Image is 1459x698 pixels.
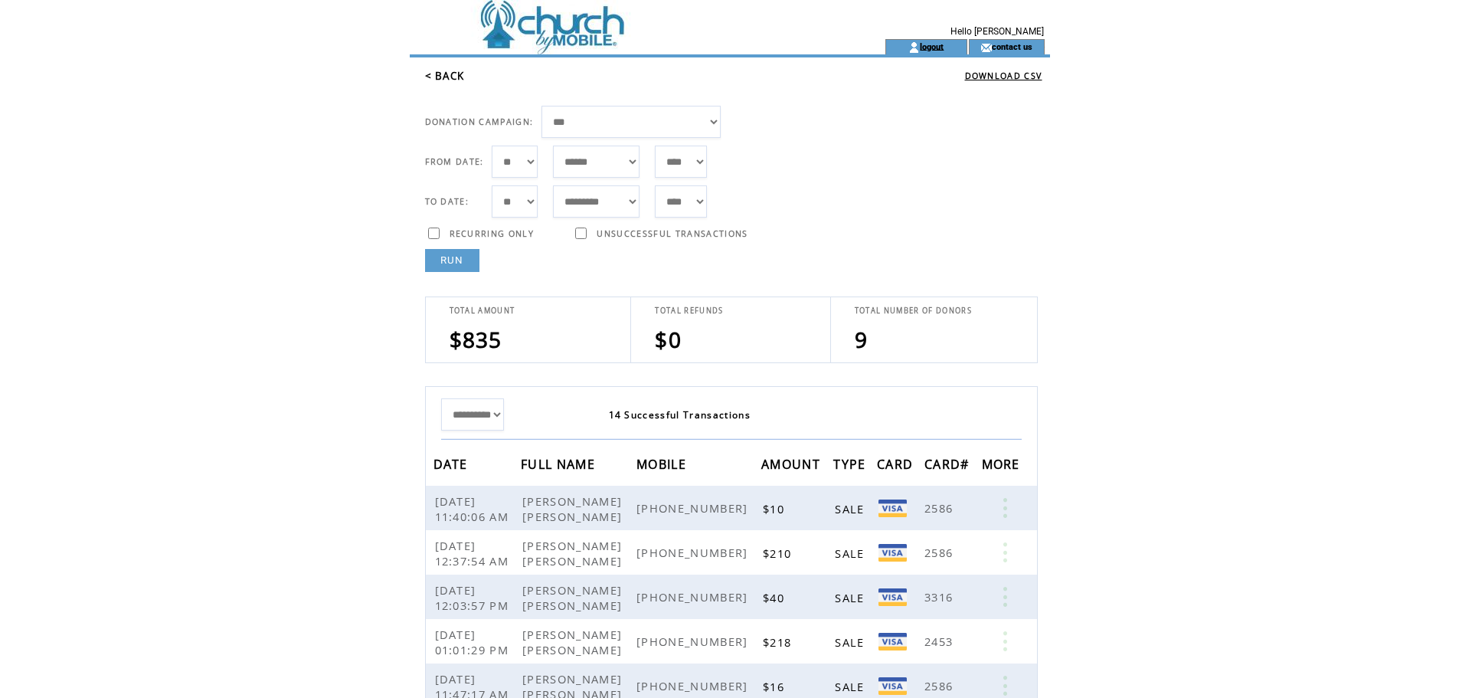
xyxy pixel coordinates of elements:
img: Visa [878,588,907,606]
span: TO DATE: [425,196,469,207]
a: DOWNLOAD CSV [965,70,1042,81]
a: TYPE [833,459,869,468]
span: TOTAL NUMBER OF DONORS [855,306,972,316]
span: 3316 [924,589,957,605]
span: [PERSON_NAME] [PERSON_NAME] [522,627,626,657]
span: $835 [450,325,502,354]
a: FULL NAME [521,459,599,468]
span: $16 [763,679,788,694]
span: SALE [835,546,868,561]
span: CARD [877,452,917,480]
img: Visa [878,633,907,650]
a: CARD# [924,459,973,468]
span: [DATE] 12:37:54 AM [435,538,513,569]
span: $40 [763,590,788,605]
span: $218 [763,634,795,650]
span: 2453 [924,634,957,649]
span: 14 Successful Transactions [609,408,751,421]
span: CARD# [924,452,973,480]
img: Visa [878,544,907,562]
img: account_icon.gif [908,41,920,54]
span: [DATE] 01:01:29 PM [435,627,513,657]
span: [DATE] 12:03:57 PM [435,582,513,613]
img: Visa [878,677,907,695]
a: RUN [425,249,479,272]
img: Visa [878,500,907,517]
span: DATE [433,452,472,480]
span: SALE [835,679,868,694]
span: $10 [763,501,788,516]
span: 2586 [924,500,957,516]
a: MOBILE [636,459,690,468]
span: SALE [835,590,868,605]
span: FULL NAME [521,452,599,480]
span: TOTAL REFUNDS [655,306,723,316]
span: DONATION CAMPAIGN: [425,116,534,127]
span: [PHONE_NUMBER] [636,634,752,649]
span: [PERSON_NAME] [PERSON_NAME] [522,538,626,569]
span: 2586 [924,678,957,693]
img: contact_us_icon.gif [980,41,992,54]
span: AMOUNT [761,452,824,480]
span: [PHONE_NUMBER] [636,589,752,605]
span: MOBILE [636,452,690,480]
span: $210 [763,546,795,561]
a: CARD [877,459,917,468]
a: DATE [433,459,472,468]
span: [PERSON_NAME] [PERSON_NAME] [522,582,626,613]
span: Hello [PERSON_NAME] [950,26,1044,37]
span: $0 [655,325,682,354]
span: [PHONE_NUMBER] [636,545,752,560]
span: [PHONE_NUMBER] [636,500,752,516]
a: logout [920,41,944,51]
span: [DATE] 11:40:06 AM [435,493,513,524]
span: UNSUCCESSFUL TRANSACTIONS [597,228,747,239]
span: RECURRING ONLY [450,228,535,239]
span: TYPE [833,452,869,480]
span: [PERSON_NAME] [PERSON_NAME] [522,493,626,524]
a: AMOUNT [761,459,824,468]
a: contact us [992,41,1032,51]
span: 2586 [924,545,957,560]
a: < BACK [425,69,465,83]
span: 9 [855,325,868,354]
span: FROM DATE: [425,156,484,167]
span: [PHONE_NUMBER] [636,678,752,693]
span: SALE [835,501,868,516]
span: SALE [835,634,868,650]
span: MORE [982,452,1024,480]
span: TOTAL AMOUNT [450,306,515,316]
